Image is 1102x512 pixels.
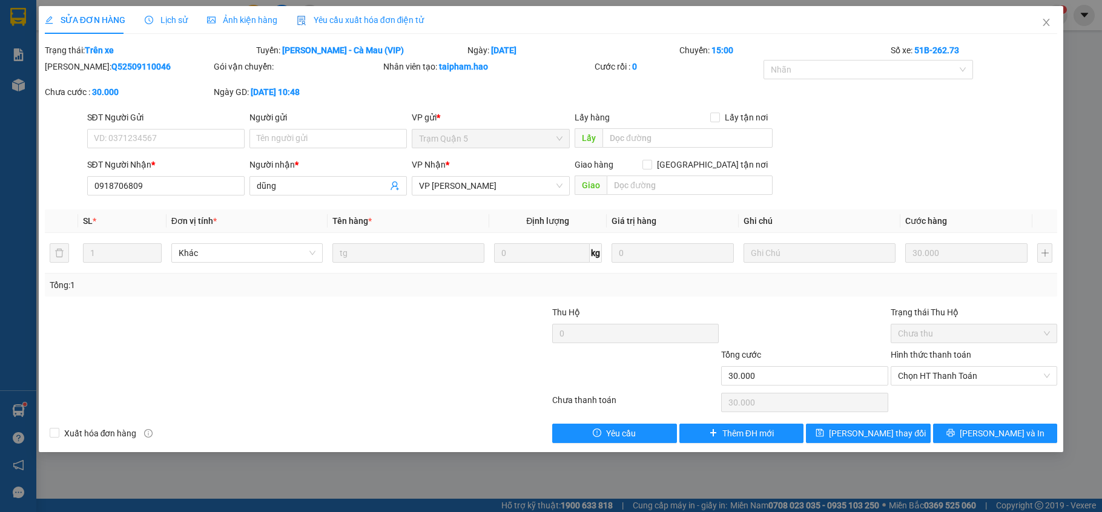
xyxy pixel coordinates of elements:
input: VD: Bàn, Ghế [332,243,484,263]
li: Hotline: 02839552959 [113,45,506,60]
button: exclamation-circleYêu cầu [552,424,677,443]
input: 0 [612,243,734,263]
span: Định lượng [526,216,569,226]
b: Q52509110046 [111,62,171,71]
span: [PERSON_NAME] và In [960,427,1044,440]
div: Người gửi [249,111,407,124]
b: [DATE] 10:48 [251,87,300,97]
button: plus [1037,243,1053,263]
div: Gói vận chuyển: [214,60,380,73]
span: Khác [179,244,316,262]
span: Trạm Quận 5 [419,130,562,148]
li: 26 Phó Cơ Điều, Phường 12 [113,30,506,45]
span: Giao [575,176,607,195]
span: SỬA ĐƠN HÀNG [45,15,125,25]
div: SĐT Người Gửi [87,111,245,124]
span: info-circle [144,429,153,438]
b: GỬI : VP [PERSON_NAME] [15,88,211,108]
img: icon [297,16,306,25]
div: Nhân viên tạo: [383,60,592,73]
span: Lịch sử [145,15,188,25]
span: Tên hàng [332,216,372,226]
span: Chọn HT Thanh Toán [898,367,1050,385]
th: Ghi chú [739,209,900,233]
span: user-add [390,181,400,191]
span: VP Nhận [412,160,446,169]
div: Chưa thanh toán [551,393,720,415]
button: Close [1029,6,1063,40]
label: Hình thức thanh toán [891,350,971,359]
div: Người nhận [249,158,407,171]
div: Tổng: 1 [50,278,426,292]
span: clock-circle [145,16,153,24]
span: kg [590,243,602,263]
span: VP Bạc Liêu [419,177,562,195]
span: save [816,428,824,438]
span: close [1041,18,1051,27]
div: Cước rồi : [595,60,761,73]
span: [PERSON_NAME] thay đổi [829,427,926,440]
div: VP gửi [412,111,569,124]
b: 0 [632,62,637,71]
span: Xuất hóa đơn hàng [59,427,142,440]
span: Giá trị hàng [612,216,656,226]
span: Cước hàng [905,216,947,226]
span: exclamation-circle [593,428,601,438]
b: [PERSON_NAME] - Cà Mau (VIP) [282,45,404,55]
span: [GEOGRAPHIC_DATA] tận nơi [652,158,773,171]
span: Thêm ĐH mới [722,427,774,440]
span: Lấy [575,128,602,148]
span: Giao hàng [575,160,613,169]
div: Trạng thái Thu Hộ [891,306,1057,319]
div: Số xe: [889,44,1058,57]
input: Ghi Chú [744,243,896,263]
div: Tuyến: [255,44,466,57]
b: 51B-262.73 [914,45,959,55]
div: Chuyến: [678,44,889,57]
span: SL [83,216,93,226]
div: Ngày: [466,44,678,57]
div: Ngày GD: [214,85,380,99]
b: 15:00 [711,45,733,55]
span: Tổng cước [721,350,761,359]
input: Dọc đường [602,128,773,148]
span: picture [207,16,216,24]
input: 0 [905,243,1028,263]
button: plusThêm ĐH mới [679,424,804,443]
span: plus [709,428,718,438]
div: Trạng thái: [44,44,255,57]
span: Lấy hàng [575,113,610,122]
span: Chưa thu [898,324,1050,343]
button: printer[PERSON_NAME] và In [933,424,1058,443]
span: Đơn vị tính [171,216,217,226]
button: save[PERSON_NAME] thay đổi [806,424,931,443]
input: Dọc đường [607,176,773,195]
div: SĐT Người Nhận [87,158,245,171]
div: Chưa cước : [45,85,211,99]
b: 30.000 [92,87,119,97]
span: Lấy tận nơi [720,111,773,124]
b: Trên xe [85,45,114,55]
span: printer [946,428,955,438]
b: [DATE] [491,45,516,55]
img: logo.jpg [15,15,76,76]
span: edit [45,16,53,24]
span: Thu Hộ [552,307,580,317]
span: Ảnh kiện hàng [207,15,277,25]
span: Yêu cầu [606,427,636,440]
div: [PERSON_NAME]: [45,60,211,73]
b: taipham.hao [439,62,488,71]
span: Yêu cầu xuất hóa đơn điện tử [297,15,424,25]
button: delete [50,243,69,263]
